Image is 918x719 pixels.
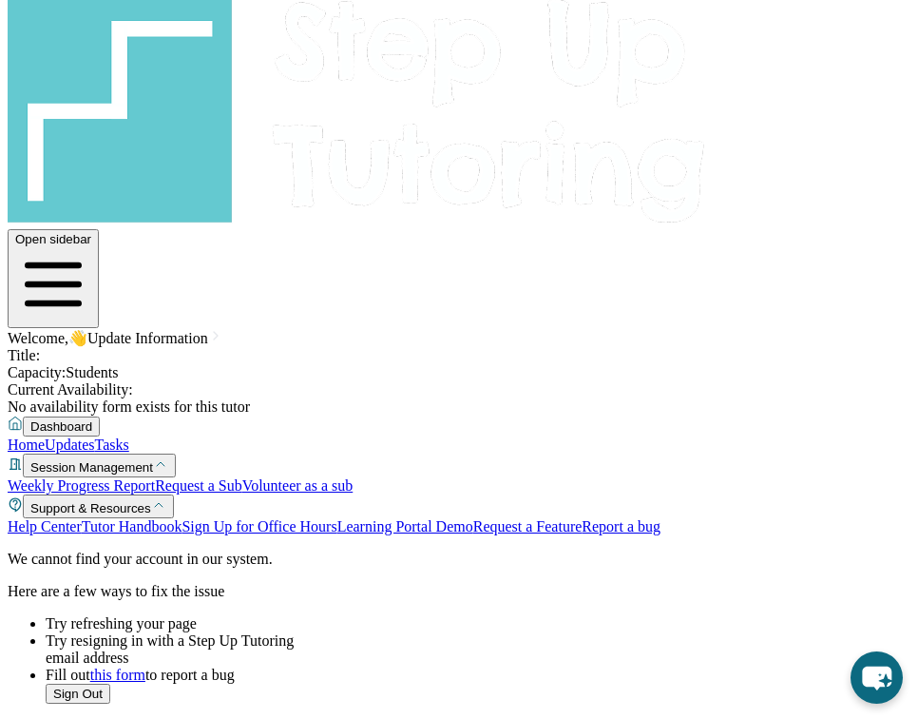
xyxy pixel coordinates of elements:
[8,364,66,380] span: Capacity:
[87,330,223,346] a: Update Information
[8,381,133,398] span: Current Availability:
[45,437,94,453] a: Updates
[30,419,92,434] span: Dashboard
[155,477,242,494] a: Request a Sub
[82,518,182,534] a: Tutor Handbook
[473,518,583,534] a: Request a Feature
[8,330,87,346] span: Welcome, 👋
[208,328,223,343] img: Chevron Right
[8,229,99,328] button: Open sidebar
[30,460,153,475] span: Session Management
[95,437,129,453] a: Tasks
[337,518,473,534] a: Learning Portal Demo
[46,684,110,704] button: Sign Out
[182,518,336,534] a: Sign Up for Office Hours
[23,495,174,518] button: Support & Resources
[8,398,250,415] span: No availability form exists for this tutor
[46,667,910,684] li: Fill out to report a bug
[8,477,155,494] a: Weekly Progress Report
[851,651,903,704] button: chat-button
[582,518,660,534] a: Report a bug
[66,364,118,380] span: Students
[8,347,40,363] span: Title:
[8,518,82,534] a: Help Center
[15,232,91,246] span: Open sidebar
[30,501,151,515] span: Support & Resources
[8,583,910,600] p: Here are a few ways to fix the issue
[8,437,45,453] a: Home
[90,667,145,683] a: this form
[46,685,110,701] a: Sign Out
[242,477,354,494] a: Volunteer as a sub
[23,417,100,437] button: Dashboard
[46,615,910,632] li: Try refreshing your page
[23,454,176,477] button: Session Management
[8,551,910,568] p: We cannot find your account in our system.
[46,632,910,667] li: Try resigning in with a Step Up Tutoring email address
